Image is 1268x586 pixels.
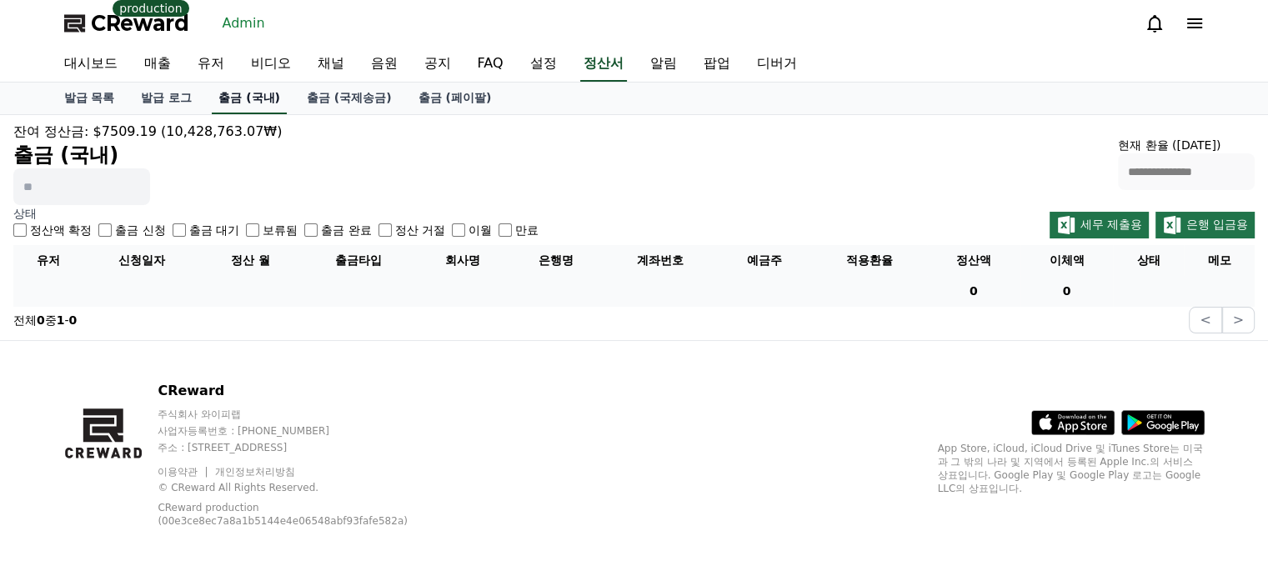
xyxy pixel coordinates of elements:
a: Home [5,468,110,509]
button: 세무 제출용 [1050,212,1149,238]
h2: 출금 (국내) [13,142,282,168]
label: 출금 완료 [321,222,371,238]
a: FAQ [464,47,517,82]
p: CReward [158,381,450,401]
span: 은행 입금용 [1186,218,1248,231]
a: 대시보드 [51,47,131,82]
th: 출금타입 [301,245,417,276]
a: Settings [215,468,320,509]
p: 주식회사 와이피랩 [158,408,450,421]
a: 이용약관 [158,466,210,478]
span: Messages [138,493,188,507]
a: 공지 [411,47,464,82]
a: 알림 [637,47,690,82]
a: 설정 [517,47,570,82]
th: 이체액 [1020,245,1114,276]
label: 보류됨 [263,222,298,238]
p: CReward production (00e3ce8ec7a8a1b5144e4e06548abf93fafe582a) [158,501,424,528]
a: 팝업 [690,47,744,82]
th: 유저 [13,245,84,276]
a: 발급 로그 [128,83,205,114]
p: App Store, iCloud, iCloud Drive 및 iTunes Store는 미국과 그 밖의 나라 및 지역에서 등록된 Apple Inc.의 서비스 상표입니다. Goo... [938,442,1205,495]
a: 매출 [131,47,184,82]
a: 출금 (국제송금) [293,83,405,114]
label: 정산액 확정 [30,222,92,238]
p: 주소 : [STREET_ADDRESS] [158,441,450,454]
button: 은행 입금용 [1155,212,1255,238]
a: Admin [216,10,272,37]
th: 은행명 [509,245,603,276]
a: 정산서 [580,47,627,82]
p: 0 [934,283,1014,300]
p: 현재 환율 ([DATE]) [1118,137,1255,153]
strong: 0 [37,313,45,327]
th: 상태 [1113,245,1184,276]
a: 채널 [304,47,358,82]
p: 상태 [13,205,539,222]
th: 정산 월 [199,245,300,276]
p: 0 [1027,283,1107,300]
a: 음원 [358,47,411,82]
a: 디버거 [744,47,810,82]
p: 전체 중 - [13,312,77,328]
a: 유저 [184,47,238,82]
span: 세무 제출용 [1080,218,1142,231]
a: 출금 (국내) [212,83,287,114]
span: Settings [247,493,288,506]
strong: 0 [69,313,78,327]
th: 메모 [1184,245,1255,276]
label: 이월 [469,222,492,238]
th: 정산액 [927,245,1020,276]
p: © CReward All Rights Reserved. [158,481,450,494]
label: 출금 대기 [189,222,239,238]
strong: 1 [57,313,65,327]
label: 정산 거절 [395,222,445,238]
p: 사업자등록번호 : [PHONE_NUMBER] [158,424,450,438]
th: 적용환율 [811,245,927,276]
a: 출금 (페이팔) [405,83,505,114]
button: < [1189,307,1221,333]
span: Home [43,493,72,506]
th: 예금주 [718,245,811,276]
a: 발급 목록 [51,83,128,114]
a: CReward [64,10,189,37]
th: 계좌번호 [603,245,719,276]
a: 개인정보처리방침 [215,466,295,478]
button: > [1222,307,1255,333]
label: 출금 신청 [115,222,165,238]
th: 신청일자 [84,245,200,276]
a: Messages [110,468,215,509]
span: CReward [91,10,189,37]
span: $7509.19 (10,428,763.07₩) [93,123,283,139]
th: 회사명 [416,245,509,276]
label: 만료 [515,222,539,238]
a: 비디오 [238,47,304,82]
span: 잔여 정산금: [13,123,88,139]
